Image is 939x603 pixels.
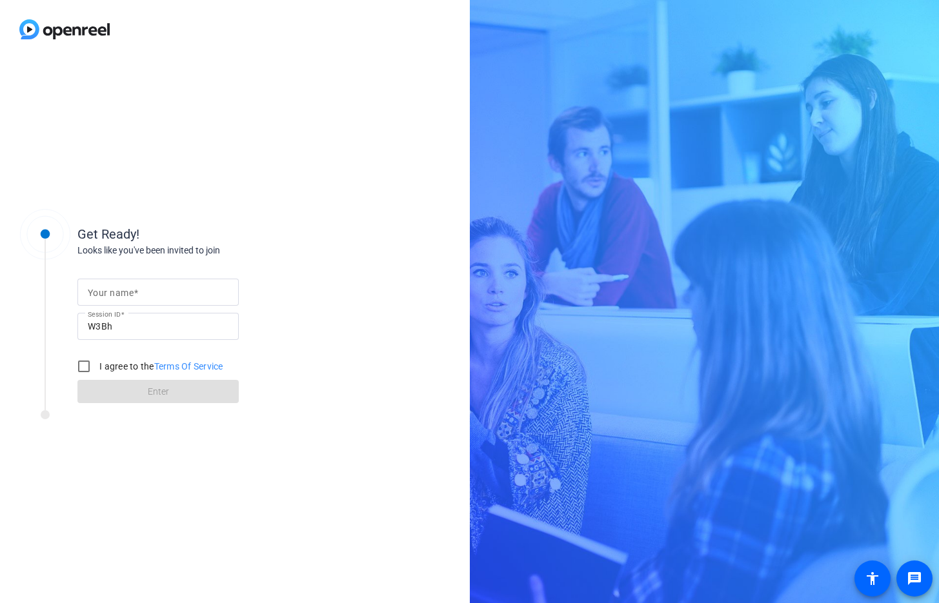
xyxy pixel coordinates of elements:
div: Looks like you've been invited to join [77,244,336,257]
mat-icon: message [907,571,922,586]
a: Terms Of Service [154,361,223,371]
mat-label: Your name [88,288,134,298]
mat-icon: accessibility [865,571,880,586]
mat-label: Session ID [88,310,121,318]
div: Get Ready! [77,224,336,244]
label: I agree to the [97,360,223,373]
